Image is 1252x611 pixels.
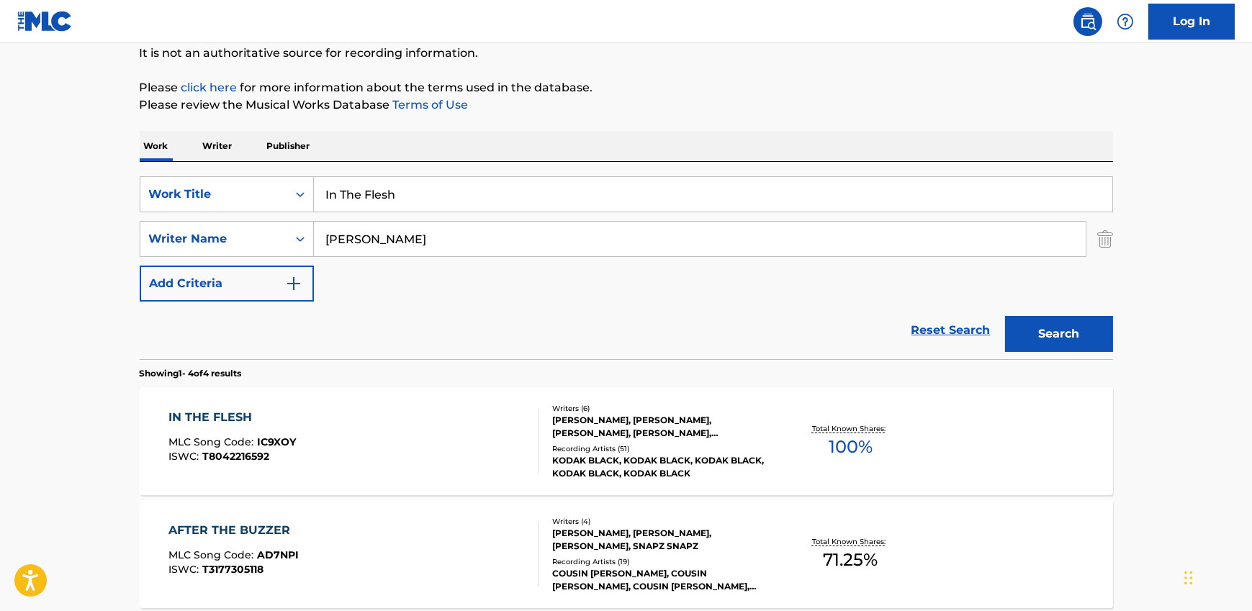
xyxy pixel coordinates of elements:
div: Recording Artists ( 19 ) [552,556,770,567]
div: Help [1111,7,1140,36]
span: T8042216592 [202,450,269,463]
p: Please review the Musical Works Database [140,96,1113,114]
p: Publisher [263,131,315,161]
button: Search [1005,316,1113,352]
p: It is not an authoritative source for recording information. [140,45,1113,62]
div: Writer Name [149,230,279,248]
span: 71.25 % [823,547,878,573]
div: AFTER THE BUZZER [168,522,299,539]
span: MLC Song Code : [168,435,257,448]
span: AD7NPI [257,548,299,561]
img: help [1117,13,1134,30]
a: IN THE FLESHMLC Song Code:IC9XOYISWC:T8042216592Writers (6)[PERSON_NAME], [PERSON_NAME], [PERSON_... [140,387,1113,495]
div: Writers ( 4 ) [552,516,770,527]
img: MLC Logo [17,11,73,32]
span: IC9XOY [257,435,296,448]
p: Total Known Shares: [812,536,889,547]
img: 9d2ae6d4665cec9f34b9.svg [285,275,302,292]
span: ISWC : [168,450,202,463]
button: Add Criteria [140,266,314,302]
span: MLC Song Code : [168,548,257,561]
div: Recording Artists ( 51 ) [552,443,770,454]
a: Terms of Use [390,98,469,112]
a: AFTER THE BUZZERMLC Song Code:AD7NPIISWC:T3177305118Writers (4)[PERSON_NAME], [PERSON_NAME], [PER... [140,500,1113,608]
div: COUSIN [PERSON_NAME], COUSIN [PERSON_NAME], COUSIN [PERSON_NAME], COUSIN [PERSON_NAME], COUSIN [P... [552,567,770,593]
div: KODAK BLACK, KODAK BLACK, KODAK BLACK, KODAK BLACK, KODAK BLACK [552,454,770,480]
span: ISWC : [168,563,202,576]
p: Work [140,131,173,161]
iframe: Chat Widget [1180,542,1252,611]
div: Writers ( 6 ) [552,403,770,414]
div: [PERSON_NAME], [PERSON_NAME], [PERSON_NAME], SNAPZ SNAPZ [552,527,770,553]
p: Showing 1 - 4 of 4 results [140,367,242,380]
p: Writer [199,131,237,161]
a: Log In [1148,4,1235,40]
span: 100 % [829,434,873,460]
div: IN THE FLESH [168,409,296,426]
a: Reset Search [904,314,998,346]
div: Work Title [149,186,279,203]
span: T3177305118 [202,563,264,576]
p: Total Known Shares: [812,423,889,434]
img: search [1079,13,1096,30]
div: [PERSON_NAME], [PERSON_NAME], [PERSON_NAME], [PERSON_NAME], [PERSON_NAME], [PERSON_NAME] [552,414,770,440]
p: Please for more information about the terms used in the database. [140,79,1113,96]
img: Delete Criterion [1097,221,1113,257]
form: Search Form [140,176,1113,359]
div: Drag [1184,556,1193,599]
a: Public Search [1073,7,1102,36]
a: click here [181,81,238,94]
